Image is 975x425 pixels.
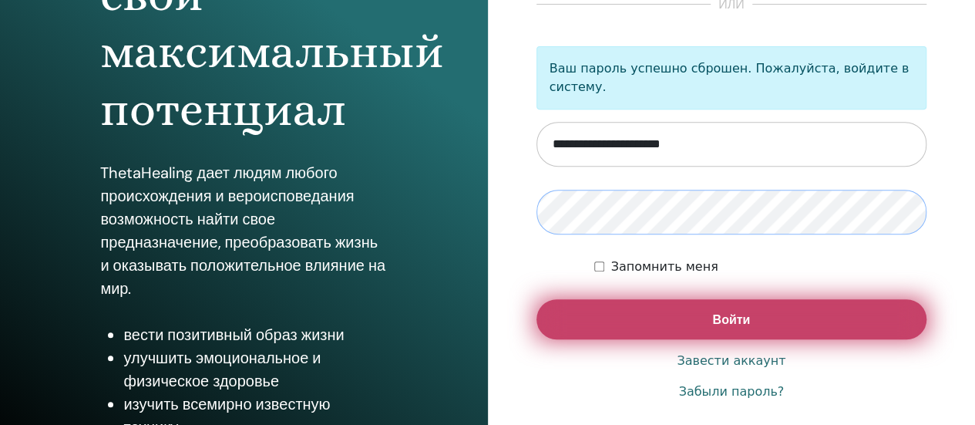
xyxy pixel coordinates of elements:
[678,383,784,401] a: Забыли пароль?
[123,325,344,345] font: вести позитивный образ жизни
[536,299,927,339] button: Войти
[678,384,784,399] font: Забыли пароль?
[712,312,750,328] font: Войти
[100,163,385,299] font: ThetaHealing дает людям любого происхождения и вероисповедания возможность найти свое предназначе...
[677,353,785,368] font: Завести аккаунт
[123,348,321,391] font: улучшить эмоциональное и физическое здоровье
[594,258,926,276] div: Оставьте меня аутентифицированным на неопределенный срок или пока я не выйду из системы вручную
[550,61,909,94] font: Ваш пароль успешно сброшен. Пожалуйста, войдите в систему.
[610,259,718,274] font: Запомнить меня
[677,352,785,370] a: Завести аккаунт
